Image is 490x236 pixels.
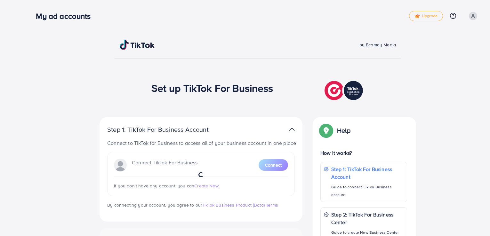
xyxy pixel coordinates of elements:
p: How it works? [320,149,407,157]
h1: Set up TikTok For Business [151,82,273,94]
img: tick [414,14,420,19]
p: Guide to connect TikTok Business account [331,183,404,199]
span: by Ecomdy Media [359,42,396,48]
a: tickUpgrade [409,11,443,21]
p: Step 1: TikTok For Business Account [107,126,229,133]
h3: My ad accounts [36,12,96,21]
img: TikTok partner [325,79,365,102]
p: Step 2: TikTok For Business Center [331,211,404,226]
img: TikTok partner [289,125,295,134]
img: Popup guide [320,125,332,136]
p: Step 1: TikTok For Business Account [331,165,404,181]
span: Upgrade [414,14,438,19]
p: Help [337,127,350,134]
img: TikTok [120,40,155,50]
